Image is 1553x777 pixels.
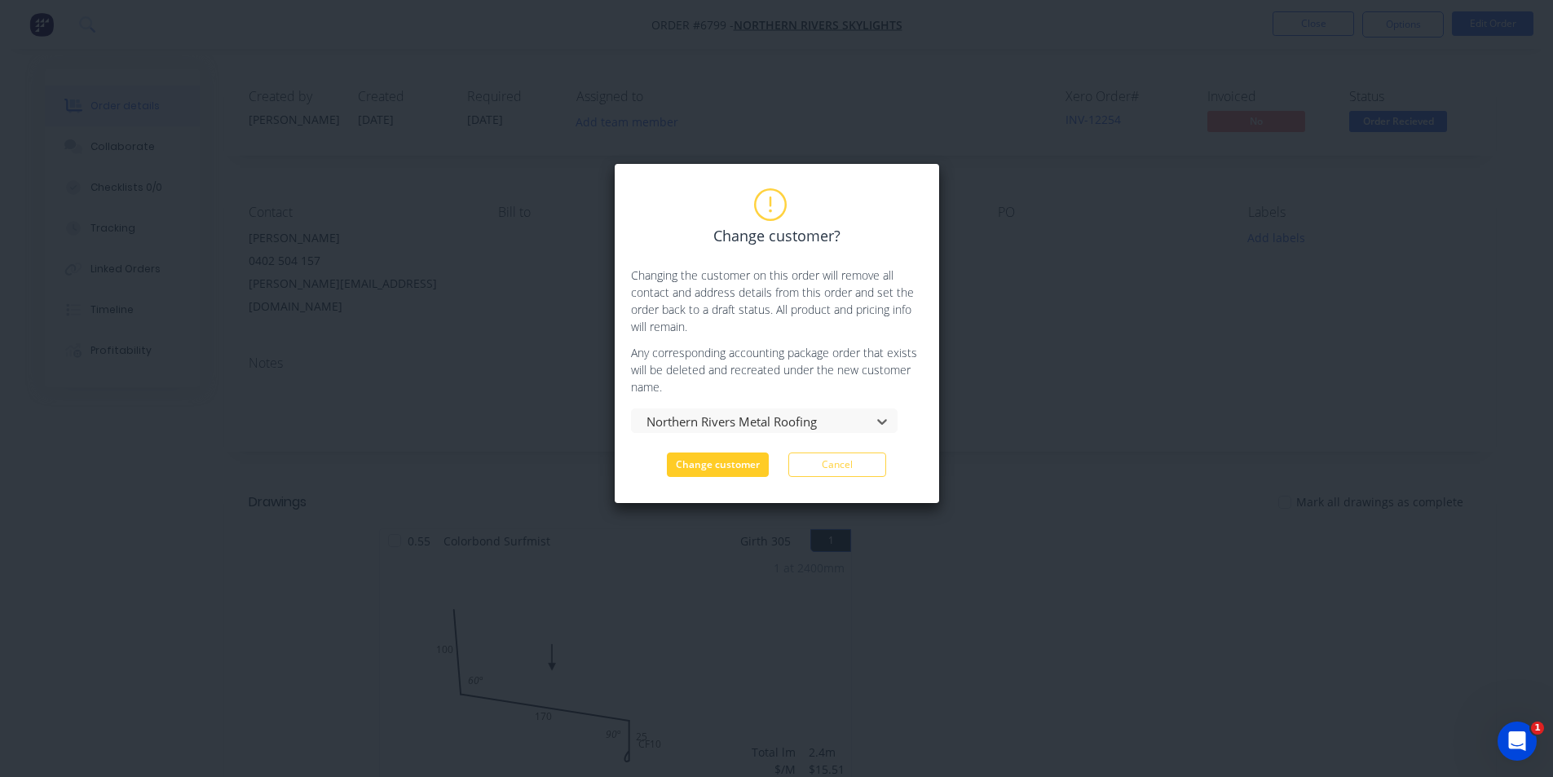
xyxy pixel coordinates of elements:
button: Cancel [788,453,886,477]
p: Any corresponding accounting package order that exists will be deleted and recreated under the ne... [631,344,923,395]
p: Changing the customer on this order will remove all contact and address details from this order a... [631,267,923,335]
iframe: Intercom live chat [1498,722,1537,761]
button: Change customer [667,453,769,477]
span: Change customer? [713,225,840,247]
span: 1 [1531,722,1544,735]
